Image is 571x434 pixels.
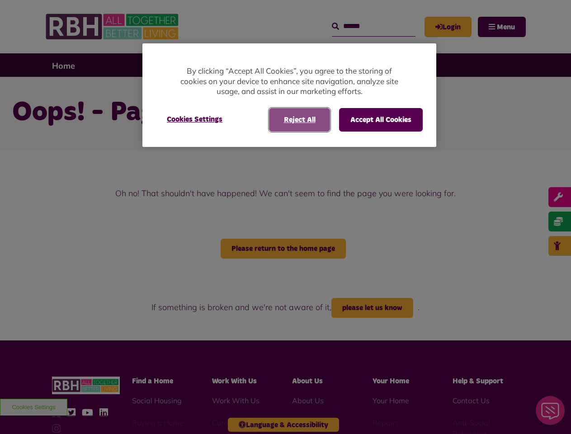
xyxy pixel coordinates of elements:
[142,43,436,147] div: Privacy
[339,108,423,132] button: Accept All Cookies
[5,3,34,32] div: Close Web Assistant
[156,108,233,131] button: Cookies Settings
[142,43,436,147] div: Cookie banner
[179,66,400,97] p: By clicking “Accept All Cookies”, you agree to the storing of cookies on your device to enhance s...
[269,108,330,132] button: Reject All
